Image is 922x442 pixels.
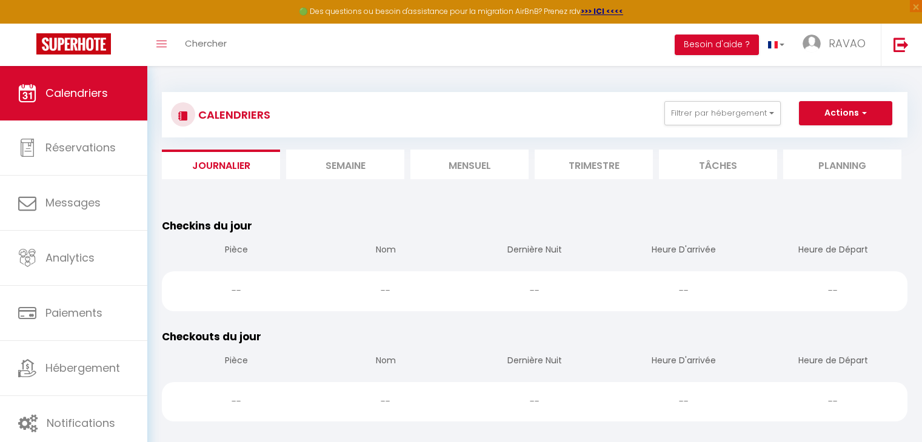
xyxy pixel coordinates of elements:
li: Semaine [286,150,404,179]
span: Paiements [45,305,102,320]
span: Notifications [47,415,115,430]
th: Heure de Départ [758,234,907,268]
span: Checkouts du jour [162,329,261,344]
th: Heure D'arrivée [609,345,758,379]
a: ... RAVAO [793,24,881,66]
button: Besoin d'aide ? [675,35,759,55]
li: Tâches [659,150,777,179]
th: Nom [311,234,460,268]
a: Chercher [176,24,236,66]
div: -- [758,271,907,311]
li: Journalier [162,150,280,179]
div: -- [311,271,460,311]
div: -- [460,271,609,311]
span: Réservations [45,140,116,155]
div: -- [162,382,311,421]
th: Pièce [162,345,311,379]
h3: CALENDRIERS [195,101,270,128]
div: -- [609,271,758,311]
span: RAVAO [829,36,866,51]
span: Messages [45,195,101,210]
th: Nom [311,345,460,379]
div: -- [162,271,311,311]
span: Chercher [185,37,227,50]
th: Dernière Nuit [460,345,609,379]
div: -- [311,382,460,421]
th: Heure de Départ [758,345,907,379]
span: Analytics [45,250,95,265]
img: Super Booking [36,33,111,54]
div: -- [609,382,758,421]
li: Planning [783,150,901,179]
button: Filtrer par hébergement [664,101,781,125]
span: Checkins du jour [162,219,252,233]
a: >>> ICI <<<< [581,6,623,16]
img: logout [894,37,909,52]
div: -- [460,382,609,421]
span: Hébergement [45,360,120,375]
div: -- [758,382,907,421]
th: Heure D'arrivée [609,234,758,268]
button: Actions [799,101,892,125]
th: Dernière Nuit [460,234,609,268]
span: Calendriers [45,85,108,101]
li: Mensuel [410,150,529,179]
th: Pièce [162,234,311,268]
img: ... [803,35,821,53]
li: Trimestre [535,150,653,179]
